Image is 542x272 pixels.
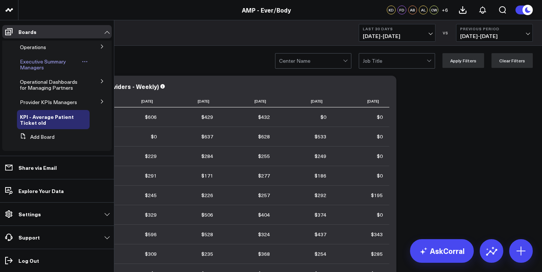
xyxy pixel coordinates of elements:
[201,172,213,179] div: $171
[145,250,157,258] div: $309
[201,250,213,258] div: $235
[20,44,46,51] span: Operations
[277,95,333,107] th: [DATE]
[460,27,529,31] b: Previous Period
[315,211,326,218] div: $374
[258,231,270,238] div: $324
[20,114,81,125] a: KPI - Average Patient Ticket old
[201,152,213,160] div: $284
[258,192,270,199] div: $257
[20,99,77,106] span: Provider KPIs Managers
[145,192,157,199] div: $245
[20,79,83,91] a: Operational Dashboards for Managing Partners
[320,113,326,121] div: $0
[377,172,383,179] div: $0
[107,95,163,107] th: [DATE]
[460,33,529,39] span: [DATE] - [DATE]
[315,133,326,140] div: $533
[18,258,39,264] p: Log Out
[397,6,406,14] div: FD
[419,6,428,14] div: AL
[258,152,270,160] div: $255
[363,27,431,31] b: Last 30 Days
[408,6,417,14] div: AB
[359,24,435,42] button: Last 30 Days[DATE]-[DATE]
[456,24,533,42] button: Previous Period[DATE]-[DATE]
[18,234,40,240] p: Support
[430,6,438,14] div: CW
[163,95,220,107] th: [DATE]
[18,211,41,217] p: Settings
[440,6,449,14] button: +6
[145,152,157,160] div: $229
[333,95,389,107] th: [DATE]
[242,6,291,14] a: AMP - Ever/Body
[20,78,77,91] span: Operational Dashboards for Managing Partners
[377,211,383,218] div: $0
[315,231,326,238] div: $437
[20,99,77,105] a: Provider KPIs Managers
[20,59,80,70] a: Executive Summary Managers
[18,188,64,194] p: Explore Your Data
[20,113,74,126] span: KPI - Average Patient Ticket old
[371,250,383,258] div: $285
[442,7,448,13] span: + 6
[2,254,112,267] a: Log Out
[315,250,326,258] div: $254
[201,133,213,140] div: $637
[363,33,431,39] span: [DATE] - [DATE]
[377,133,383,140] div: $0
[151,133,157,140] div: $0
[258,113,270,121] div: $432
[201,113,213,121] div: $429
[491,53,533,68] button: Clear Filters
[371,231,383,238] div: $343
[201,192,213,199] div: $226
[145,211,157,218] div: $329
[410,239,474,263] a: AskCorral
[18,165,57,171] p: Share via Email
[315,172,326,179] div: $186
[377,113,383,121] div: $0
[258,250,270,258] div: $368
[145,231,157,238] div: $596
[315,152,326,160] div: $249
[201,231,213,238] div: $528
[387,6,396,14] div: KD
[145,172,157,179] div: $291
[258,211,270,218] div: $404
[377,152,383,160] div: $0
[18,29,37,35] p: Boards
[315,192,326,199] div: $292
[145,113,157,121] div: $606
[258,172,270,179] div: $277
[201,211,213,218] div: $506
[371,192,383,199] div: $195
[20,58,66,71] span: Executive Summary Managers
[439,31,452,35] div: VS
[17,130,55,144] button: Add Board
[220,95,276,107] th: [DATE]
[258,133,270,140] div: $628
[442,53,484,68] button: Apply Filters
[20,44,46,50] a: Operations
